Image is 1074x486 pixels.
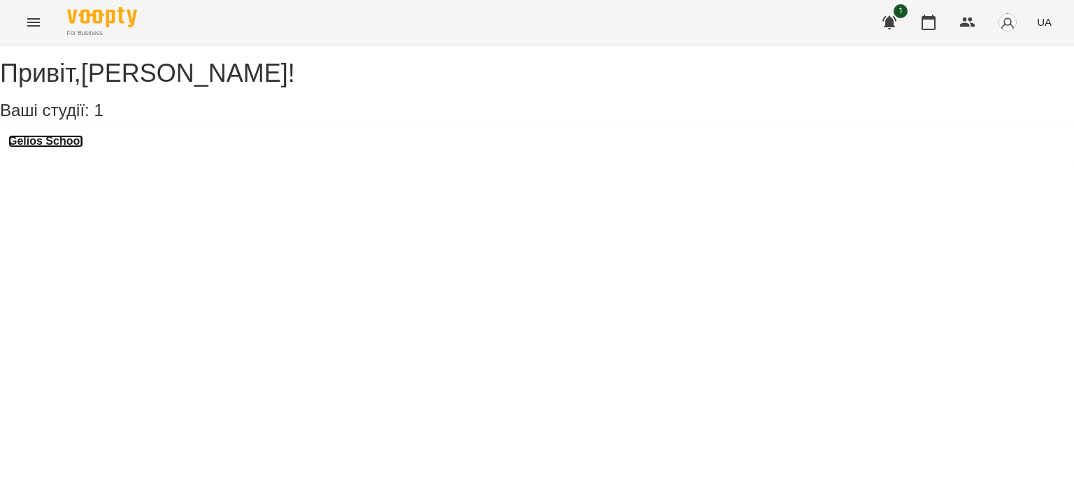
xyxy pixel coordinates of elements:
span: UA [1037,15,1052,29]
span: 1 [94,101,103,120]
img: Voopty Logo [67,7,137,27]
img: avatar_s.png [998,13,1017,32]
button: Menu [17,6,50,39]
span: 1 [894,4,908,18]
span: For Business [67,29,137,38]
a: Gelios School [8,135,83,148]
button: UA [1031,9,1057,35]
